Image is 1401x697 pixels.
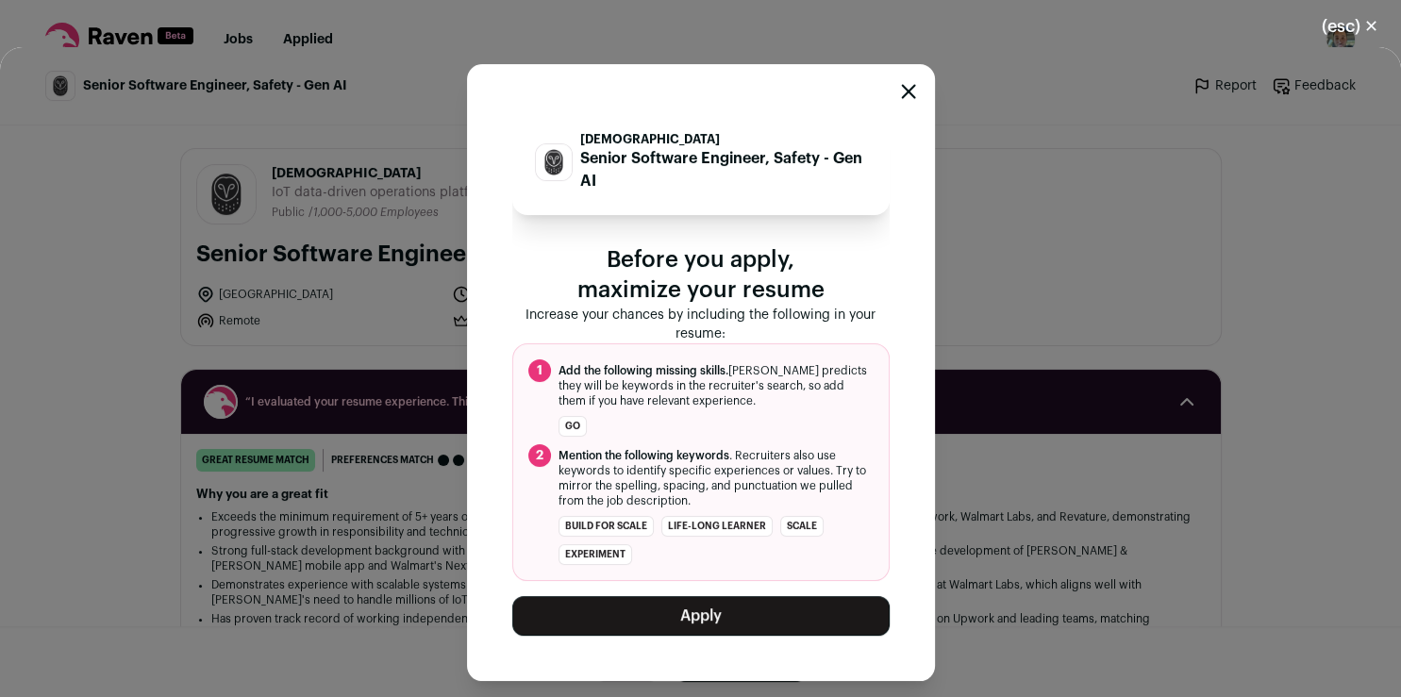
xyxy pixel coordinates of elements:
img: f3d5d0fa5e81f1c40eef72acec6f04c076c8df624c75215ce6affc40ebb62c96.jpg [536,144,572,180]
span: 2 [528,444,551,467]
li: scale [780,516,824,537]
span: Mention the following keywords [559,450,729,461]
button: Apply [512,596,890,636]
p: Senior Software Engineer, Safety - Gen AI [580,147,867,192]
button: Close modal [1299,6,1401,47]
span: Add the following missing skills. [559,365,728,376]
p: [DEMOGRAPHIC_DATA] [580,132,867,147]
li: Go [559,416,587,437]
p: Increase your chances by including the following in your resume: [512,306,890,343]
button: Close modal [901,84,916,99]
span: [PERSON_NAME] predicts they will be keywords in the recruiter's search, so add them if you have r... [559,363,874,408]
p: Before you apply, maximize your resume [512,245,890,306]
li: build for scale [559,516,654,537]
li: life-long learner [661,516,773,537]
span: 1 [528,359,551,382]
span: . Recruiters also use keywords to identify specific experiences or values. Try to mirror the spel... [559,448,874,508]
li: experiment [559,544,632,565]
